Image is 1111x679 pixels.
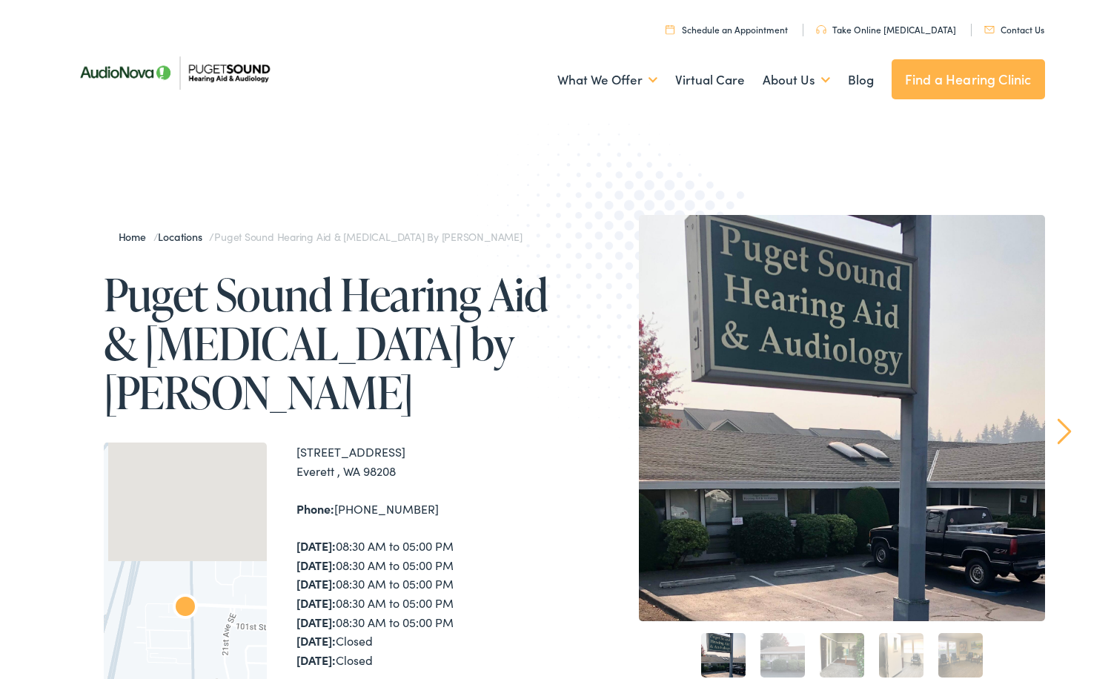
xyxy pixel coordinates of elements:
[296,594,336,611] strong: [DATE]:
[701,633,746,678] a: 1
[816,25,826,34] img: utility icon
[119,229,523,244] span: / /
[296,652,336,668] strong: [DATE]:
[938,633,983,678] a: 5
[104,270,556,417] h1: Puget Sound Hearing Aid & [MEDICAL_DATA] by [PERSON_NAME]
[296,500,334,517] strong: Phone:
[168,591,203,626] div: Puget Sound Hearing Aid &#038; Audiology by AudioNova
[879,633,923,678] a: 4
[214,229,522,244] span: Puget Sound Hearing Aid & [MEDICAL_DATA] by [PERSON_NAME]
[296,443,556,480] div: [STREET_ADDRESS] Everett , WA 98208
[119,229,153,244] a: Home
[296,575,336,592] strong: [DATE]:
[296,632,336,649] strong: [DATE]:
[666,23,788,36] a: Schedule an Appointment
[557,53,657,107] a: What We Offer
[760,633,805,678] a: 2
[820,633,864,678] a: 3
[158,229,209,244] a: Locations
[816,23,956,36] a: Take Online [MEDICAL_DATA]
[1057,418,1071,445] a: Next
[666,24,674,34] img: utility icon
[763,53,830,107] a: About Us
[296,557,336,573] strong: [DATE]:
[892,59,1045,99] a: Find a Hearing Clinic
[296,614,336,630] strong: [DATE]:
[296,537,336,554] strong: [DATE]:
[296,500,556,519] div: [PHONE_NUMBER]
[296,537,556,669] div: 08:30 AM to 05:00 PM 08:30 AM to 05:00 PM 08:30 AM to 05:00 PM 08:30 AM to 05:00 PM 08:30 AM to 0...
[675,53,745,107] a: Virtual Care
[848,53,874,107] a: Blog
[984,26,995,33] img: utility icon
[984,23,1044,36] a: Contact Us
